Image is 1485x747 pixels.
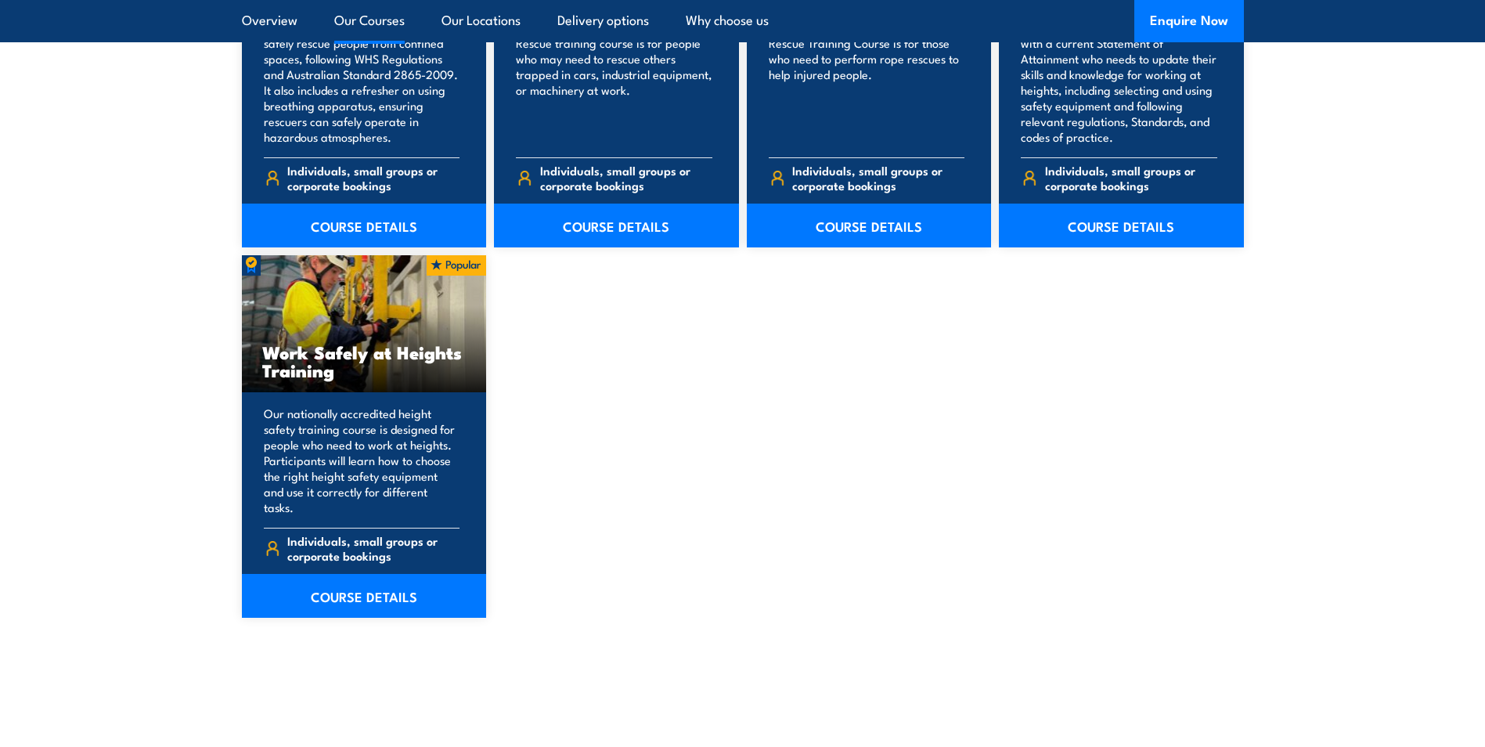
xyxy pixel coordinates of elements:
span: Individuals, small groups or corporate bookings [792,163,964,193]
span: Individuals, small groups or corporate bookings [540,163,712,193]
a: COURSE DETAILS [242,204,487,247]
span: Individuals, small groups or corporate bookings [287,163,460,193]
a: COURSE DETAILS [999,204,1244,247]
p: Our nationally accredited Road Crash Rescue training course is for people who may need to rescue ... [516,20,712,145]
p: Our nationally accredited Vertical Rescue Training Course is for those who need to perform rope r... [769,20,965,145]
p: Our nationally accredited height safety training course is designed for people who need to work a... [264,406,460,515]
span: Individuals, small groups or corporate bookings [1045,163,1217,193]
a: COURSE DETAILS [494,204,739,247]
h3: Work Safely at Heights Training [262,343,467,379]
a: COURSE DETAILS [242,574,487,618]
a: COURSE DETAILS [747,204,992,247]
p: This course teaches your team how to safely rescue people from confined spaces, following WHS Reg... [264,20,460,145]
span: Individuals, small groups or corporate bookings [287,533,460,563]
p: This refresher course is for anyone with a current Statement of Attainment who needs to update th... [1021,20,1217,145]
